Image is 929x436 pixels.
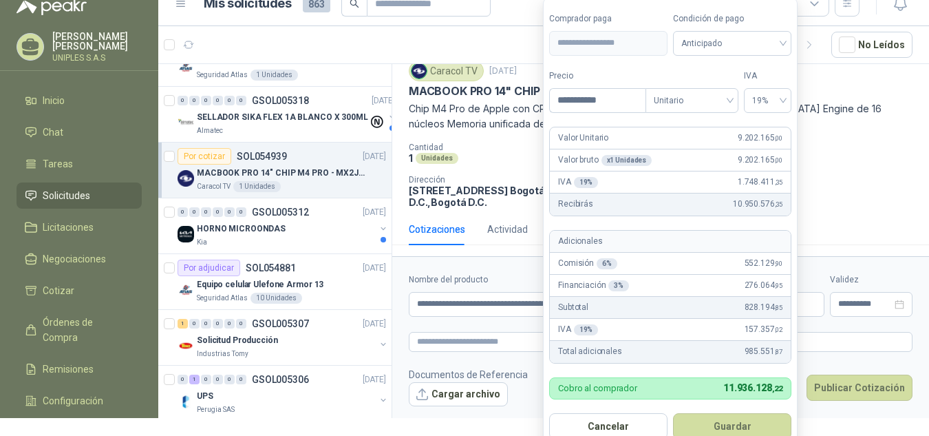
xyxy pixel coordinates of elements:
a: Solicitudes [17,183,142,209]
span: ,00 [775,134,783,142]
span: ,00 [775,156,783,164]
label: Condición de pago [673,12,791,25]
p: Almatec [197,125,223,136]
p: Valor bruto [558,154,652,167]
p: UNIPLES S.A.S [52,54,142,62]
p: Solicitud Producción [197,334,278,347]
span: Configuración [43,393,103,408]
p: SOL054881 [246,263,296,273]
div: 19 % [574,177,599,188]
div: Por adjudicar [178,260,240,276]
p: Cantidad [409,143,585,152]
a: Licitaciones [17,214,142,240]
img: Company Logo [178,393,194,410]
p: [DATE] [363,318,386,331]
p: Documentos de Referencia [409,367,528,382]
div: 0 [189,319,200,329]
p: Total adicionales [558,345,622,358]
p: Perugia SAS [197,404,235,415]
p: Kia [197,237,207,248]
div: 0 [236,96,246,105]
div: 0 [224,319,235,329]
span: Remisiones [43,362,94,377]
div: 0 [224,375,235,384]
button: Publicar Cotización [807,375,912,401]
div: 0 [178,96,188,105]
span: ,95 [775,282,783,289]
div: 0 [189,207,200,217]
span: 828.194 [745,301,783,314]
div: 0 [213,207,223,217]
img: Company Logo [178,338,194,354]
span: 19% [752,90,783,111]
p: Financiación [558,279,629,292]
img: Company Logo [178,282,194,298]
p: MACBOOK PRO 14" CHIP M4 PRO - MX2J3E/A [197,167,368,180]
div: 19 % [574,324,599,335]
span: 9.202.165 [738,154,782,167]
div: 0 [236,207,246,217]
div: Unidades [416,153,458,164]
button: Cargar archivo [409,382,508,407]
span: ,35 [775,178,783,186]
p: Equipo celular Ulefone Armor 13 [197,278,323,291]
div: 0 [201,207,211,217]
p: [DATE] [489,65,517,78]
p: GSOL005312 [252,207,309,217]
span: 1.748.411 [738,176,782,189]
p: Seguridad Atlas [197,70,248,81]
p: MACBOOK PRO 14" CHIP M4 PRO - MX2J3E/A [409,84,652,98]
p: [STREET_ADDRESS] Bogotá D.C. , Bogotá D.C. [409,185,556,208]
span: Tareas [43,156,73,172]
a: Por adjudicarSOL054881[DATE] Company LogoEquipo celular Ulefone Armor 13Seguridad Atlas10 Unidades [158,254,392,310]
a: Chat [17,119,142,145]
a: 0 0 0 0 0 0 GSOL005312[DATE] Company LogoHORNO MICROONDASKia [178,204,389,248]
span: Chat [43,125,63,140]
span: ,90 [775,260,783,267]
div: 1 [189,375,200,384]
div: 1 Unidades [250,70,298,81]
span: Licitaciones [43,220,94,235]
p: [DATE] [363,206,386,219]
p: HORNO MICROONDAS [197,222,286,236]
div: 0 [178,207,188,217]
p: Comisión [558,257,617,270]
span: 985.551 [745,345,783,358]
span: Negociaciones [43,251,106,267]
p: [DATE] [363,262,386,275]
a: Configuración [17,388,142,414]
span: ,02 [775,326,783,333]
p: 1 [409,152,413,164]
p: [DATE] [372,94,395,107]
p: [DATE] [363,373,386,386]
span: 10.950.576 [733,198,782,211]
div: 0 [178,375,188,384]
div: 0 [236,319,246,329]
div: 0 [201,375,211,384]
img: Company Logo [178,59,194,75]
div: Caracol TV [409,61,484,81]
span: Solicitudes [43,188,90,203]
p: Seguridad Atlas [197,293,248,304]
div: 0 [213,319,223,329]
span: 157.357 [745,323,783,336]
div: 1 Unidades [233,181,281,192]
div: 0 [189,96,200,105]
p: GSOL005306 [252,375,309,384]
p: GSOL005318 [252,96,309,105]
div: 0 [213,96,223,105]
p: Valor Unitario [558,132,608,145]
div: 0 [224,96,235,105]
p: UPS [197,390,213,403]
span: 276.064 [745,279,783,292]
span: ,85 [775,304,783,311]
span: 11.936.128 [723,382,782,393]
img: Company Logo [412,63,427,79]
label: Nombre del producto [409,273,628,287]
a: Remisiones [17,356,142,382]
div: 0 [236,375,246,384]
a: Por cotizarSOL054939[DATE] Company LogoMACBOOK PRO 14" CHIP M4 PRO - MX2J3E/ACaracol TV1 Unidades [158,143,392,198]
div: Cotizaciones [409,222,465,237]
label: Comprador paga [549,12,668,25]
p: Dirección [409,175,556,185]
